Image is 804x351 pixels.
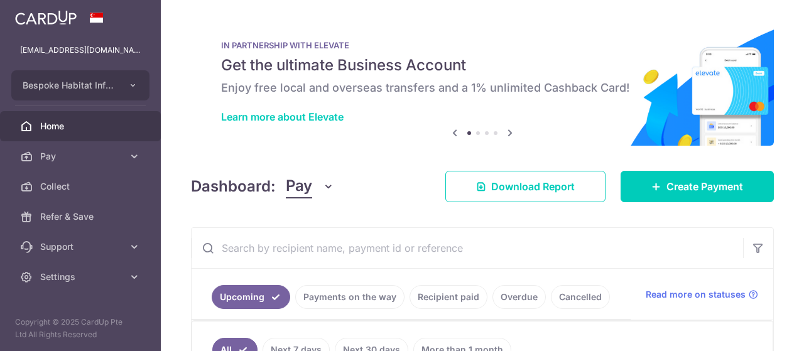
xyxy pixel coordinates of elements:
span: Settings [40,271,123,283]
img: Renovation banner [191,20,774,146]
span: Pay [40,150,123,163]
a: Create Payment [621,171,774,202]
span: Collect [40,180,123,193]
span: Pay [286,175,312,198]
button: Pay [286,175,334,198]
a: Learn more about Elevate [221,111,344,123]
a: Recipient paid [410,285,487,309]
span: Support [40,240,123,253]
a: Payments on the way [295,285,405,309]
span: Bespoke Habitat Infinity Pte Ltd [23,79,116,92]
img: CardUp [15,10,77,25]
span: Refer & Save [40,210,123,223]
a: Read more on statuses [646,288,758,301]
span: Create Payment [666,179,743,194]
span: Home [40,120,123,132]
span: Read more on statuses [646,288,746,301]
button: Bespoke Habitat Infinity Pte Ltd [11,70,149,100]
h5: Get the ultimate Business Account [221,55,744,75]
a: Download Report [445,171,606,202]
span: Download Report [491,179,575,194]
input: Search by recipient name, payment id or reference [192,228,743,268]
a: Cancelled [551,285,610,309]
h4: Dashboard: [191,175,276,198]
a: Overdue [492,285,546,309]
p: IN PARTNERSHIP WITH ELEVATE [221,40,744,50]
a: Upcoming [212,285,290,309]
h6: Enjoy free local and overseas transfers and a 1% unlimited Cashback Card! [221,80,744,95]
p: [EMAIL_ADDRESS][DOMAIN_NAME] [20,44,141,57]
